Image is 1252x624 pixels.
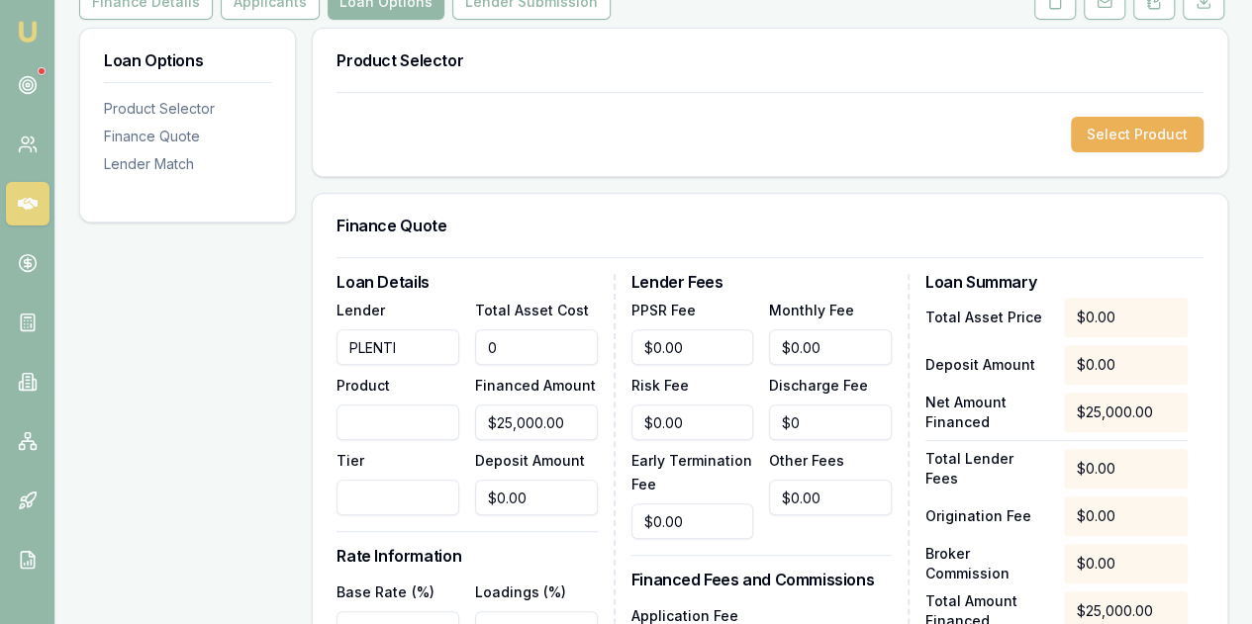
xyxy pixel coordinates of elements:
[104,99,271,119] div: Product Selector
[631,377,689,394] label: Risk Fee
[337,52,1204,68] h3: Product Selector
[631,607,738,624] label: Application Fee
[475,583,566,600] label: Loadings (%)
[925,274,1188,290] h3: Loan Summary
[475,329,598,365] input: $
[769,480,892,515] input: $
[631,274,892,290] h3: Lender Fees
[337,583,433,600] label: Base Rate (%)
[631,503,754,539] input: $
[1064,449,1188,489] div: $0.00
[769,404,892,440] input: $
[475,480,598,515] input: $
[925,355,1049,375] p: Deposit Amount
[475,377,596,394] label: Financed Amount
[925,544,1049,583] p: Broker Commission
[769,329,892,365] input: $
[631,329,754,365] input: $
[104,127,271,146] div: Finance Quote
[337,377,390,394] label: Product
[1064,393,1188,432] div: $25,000.00
[337,302,385,318] label: Lender
[925,308,1049,327] p: Total Asset Price
[925,449,1049,489] p: Total Lender Fees
[475,302,589,318] label: Total Asset Cost
[337,274,597,290] h3: Loan Details
[769,302,854,318] label: Monthly Fee
[1064,496,1188,536] div: $0.00
[104,52,271,68] h3: Loan Options
[925,393,1049,432] p: Net Amount Financed
[104,154,271,174] div: Lender Match
[631,572,892,587] h3: Financed Fees and Commissions
[1071,117,1204,152] button: Select Product
[337,548,597,564] h3: Rate Information
[631,404,754,440] input: $
[925,506,1049,526] p: Origination Fee
[769,377,868,394] label: Discharge Fee
[769,452,844,469] label: Other Fees
[475,452,585,469] label: Deposit Amount
[631,452,752,492] label: Early Termination Fee
[1064,298,1188,337] div: $0.00
[631,302,696,318] label: PPSR Fee
[16,20,40,44] img: emu-icon-u.png
[475,404,598,440] input: $
[337,452,364,469] label: Tier
[1064,345,1188,385] div: $0.00
[1064,544,1188,583] div: $0.00
[337,218,1204,233] h3: Finance Quote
